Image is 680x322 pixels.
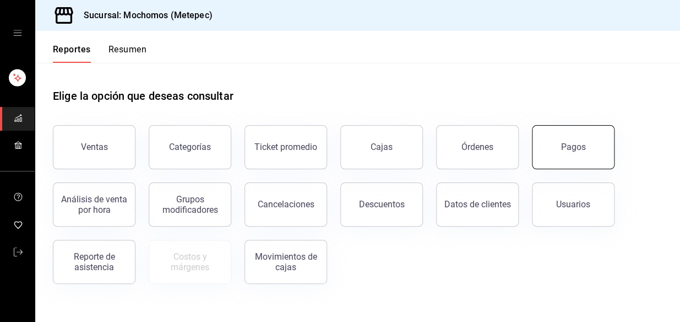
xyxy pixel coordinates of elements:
[53,88,233,104] h1: Elige la opción que deseas consultar
[444,199,511,210] div: Datos de clientes
[53,240,135,284] button: Reporte de asistencia
[53,183,135,227] button: Análisis de venta por hora
[556,199,590,210] div: Usuarios
[244,125,327,169] button: Ticket promedio
[156,251,224,272] div: Costos y márgenes
[60,194,128,215] div: Análisis de venta por hora
[561,142,586,152] div: Pagos
[149,125,231,169] button: Categorías
[258,199,314,210] div: Cancelaciones
[75,9,213,22] h3: Sucursal: Mochomos (Metepec)
[340,183,423,227] button: Descuentos
[149,183,231,227] button: Grupos modificadores
[359,199,405,210] div: Descuentos
[532,183,614,227] button: Usuarios
[53,44,91,63] button: Reportes
[254,142,317,152] div: Ticket promedio
[108,44,146,63] button: Resumen
[81,142,108,152] div: Ventas
[244,183,327,227] button: Cancelaciones
[436,183,519,227] button: Datos de clientes
[13,29,22,37] button: open drawer
[244,240,327,284] button: Movimientos de cajas
[60,251,128,272] div: Reporte de asistencia
[436,125,519,169] button: Órdenes
[149,240,231,284] button: Contrata inventarios para ver este reporte
[156,194,224,215] div: Grupos modificadores
[252,251,320,272] div: Movimientos de cajas
[371,141,393,154] div: Cajas
[53,125,135,169] button: Ventas
[532,125,614,169] button: Pagos
[461,142,493,152] div: Órdenes
[53,44,146,63] div: navigation tabs
[169,142,211,152] div: Categorías
[340,125,423,169] a: Cajas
